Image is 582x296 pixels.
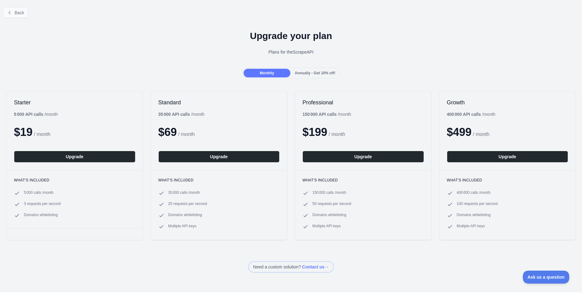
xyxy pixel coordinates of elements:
div: / month [302,111,351,117]
h2: Professional [302,99,424,106]
h2: Growth [447,99,568,106]
span: $ 499 [447,126,472,138]
span: $ 199 [302,126,327,138]
b: 150 000 API calls [302,112,337,117]
iframe: Toggle Customer Support [523,271,570,284]
b: 400 000 API calls [447,112,481,117]
div: / month [447,111,496,117]
h2: Standard [158,99,280,106]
